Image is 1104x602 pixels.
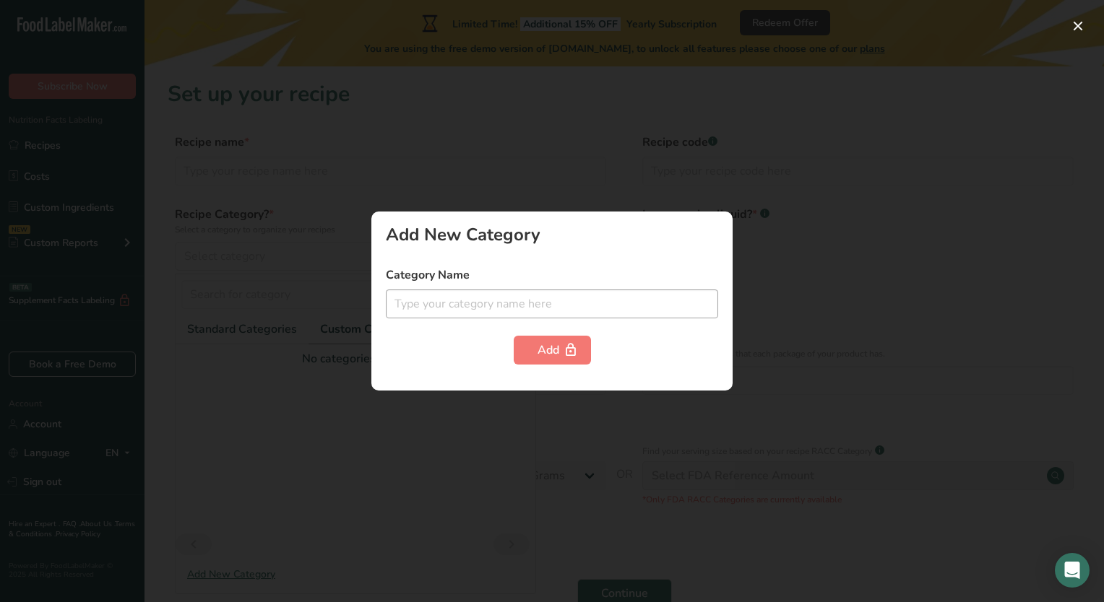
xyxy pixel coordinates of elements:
div: Add New Category [386,226,718,243]
div: Open Intercom Messenger [1055,553,1090,588]
div: Add [538,341,567,359]
button: Add [514,336,591,365]
label: Category Name [386,266,718,284]
input: Type your category name here [386,289,718,318]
